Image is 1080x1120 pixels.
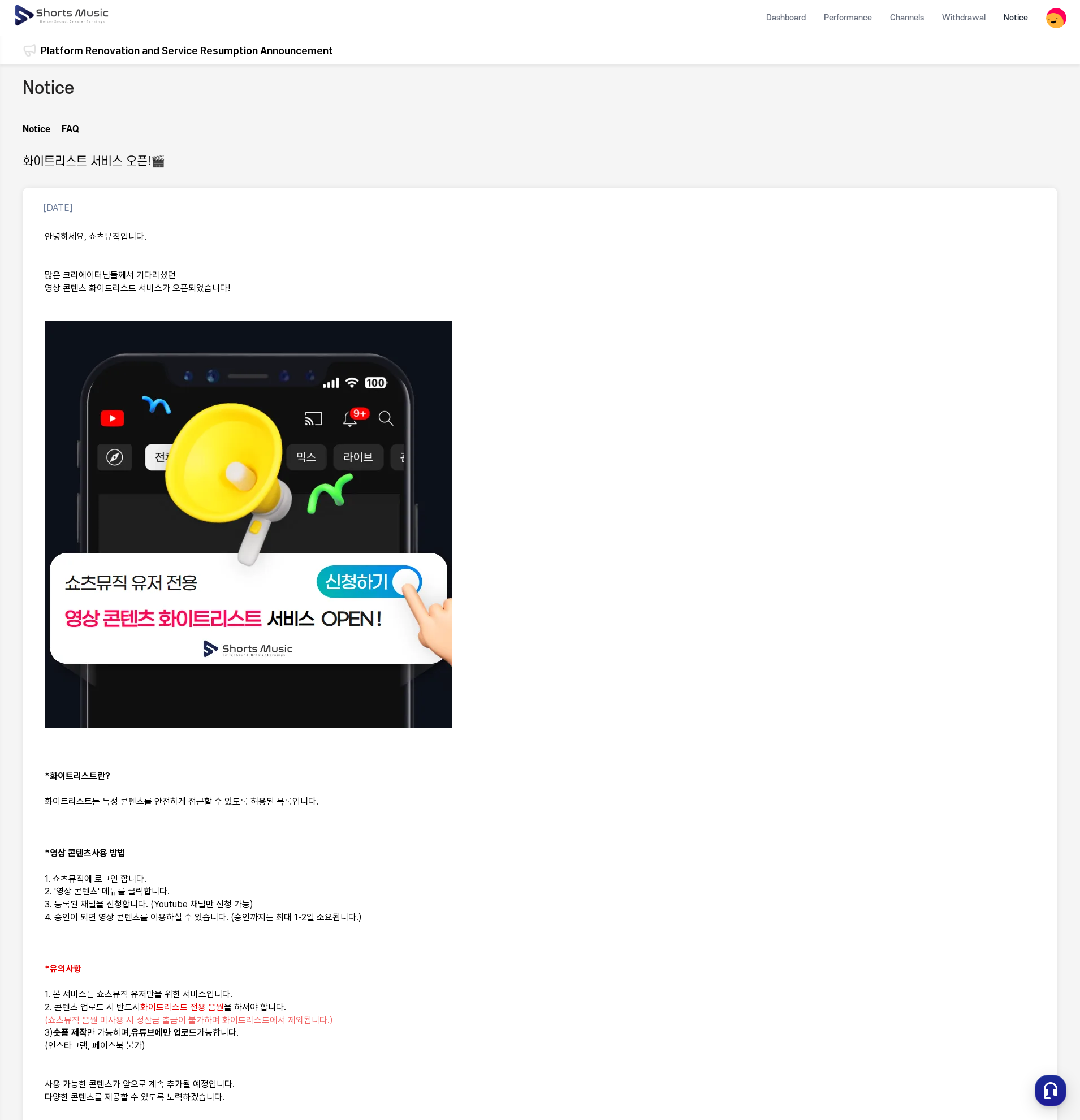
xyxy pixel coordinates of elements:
strong: *화이트리스트란? [45,771,110,781]
h2: Notice [23,76,74,101]
a: Channels [881,3,933,33]
a: FAQ [62,123,79,142]
span: (쇼츠뮤직 음원 미사용 시 정산금 출금이 불가하며 화이트리스트에서 제외됩니다.) [45,1015,333,1026]
a: Dashboard [757,3,815,33]
strong: 사용 방법 [92,847,126,858]
strong: *유의사항 [45,963,81,974]
p: 1. 본 서비스는 쇼츠뮤직 유저만을 위한 서비스입니다. [45,988,1035,1001]
img: 240911110927_75f2a53742122a4f31183d31e874f922c06221bee3dc562d8b8fb9004f0c7a5c.webp [45,321,452,728]
p: [DATE] [43,201,73,215]
p: 다양한 콘텐츠를 제공할 수 있도록 노력하겠습니다. [45,1091,1035,1104]
img: 알림 아이콘 [23,44,36,57]
a: Platform Renovation and Service Resumption Announcement [41,43,333,58]
a: Notice [995,3,1037,33]
strong: *영상 콘텐츠 [45,847,92,858]
span: 화이트리스트 전용 음원 [140,1002,224,1013]
a: Withdrawal [933,3,995,33]
span: 4. 승인이 되면 영상 콘텐츠를 이용하실 수 있습니다. (승인까지는 최대 1-2일 소요됩니다.) [45,912,362,923]
strong: 유튜브에만 업로드 [131,1027,197,1038]
span: 3. 등록된 채널을 신청합니다. (Youtube 채널만 신청 가능) [45,899,253,910]
a: Notice [23,123,50,142]
span: 화이트리스트는 특정 콘텐츠를 안전하게 접근할 수 있도록 허용된 목록입니다. [45,796,318,807]
img: 사용자 이미지 [1046,8,1066,28]
p: 사용 가능한 콘텐츠가 앞으로 계속 추가될 예정입니다. [45,1078,1035,1091]
h2: 화이트리스트 서비스 오픈!🎬 [23,154,165,170]
span: 2. '영상 콘텐츠' 메뉴를 클릭합니다. [45,886,170,897]
span: 1. 쇼츠뮤직에 로그인 합니다. [45,873,146,884]
p: 2. 콘텐츠 업로드 시 반드시 을 하셔야 합니다. [45,1001,1035,1014]
strong: 숏폼 제작 [53,1027,87,1038]
p: 많은 크리에이터님들께서 기다리셨던 [45,269,1035,282]
p: 안녕하세요, 쇼츠뮤직입니다. [45,231,1035,244]
p: 3) 만 가능하며, 가능합니다. [45,1027,1035,1040]
a: Performance [815,3,881,33]
p: 영상 콘텐츠 화이트리스트 서비스가 오픈되었습니다! [45,282,1035,295]
p: (인스타그램, 페이스북 불가) [45,1040,1035,1053]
